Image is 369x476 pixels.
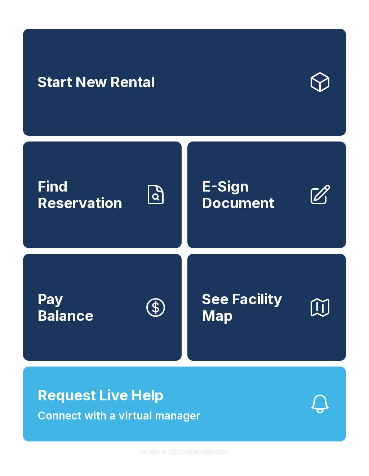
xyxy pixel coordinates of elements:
[23,367,346,441] button: Request Live HelpConnect with a virtual manager
[37,408,200,424] span: Connect with a virtual manager
[37,385,164,406] span: Request Live Help
[187,142,346,248] a: E-Sign Document
[37,291,93,324] span: Pay Balance
[134,441,235,462] button: VersionkrrefDLawElMlwz8nfSsJ
[23,142,182,248] a: Find Reservation
[23,254,182,361] button: PayBalance
[23,29,346,136] a: Start New Rental
[37,178,138,211] span: Find Reservation
[202,178,303,211] span: E-Sign Document
[187,254,346,361] button: See Facility Map
[202,291,303,324] span: See Facility Map
[37,74,155,90] span: Start New Rental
